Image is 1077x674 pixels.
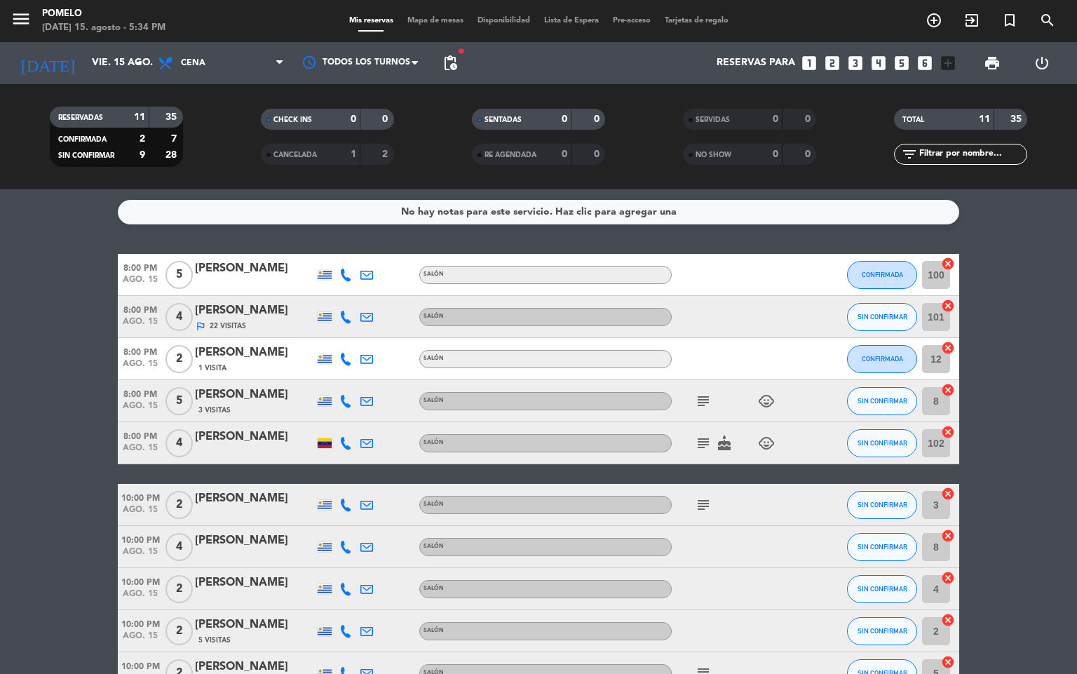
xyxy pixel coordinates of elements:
[858,627,907,635] span: SIN CONFIRMAR
[773,149,778,159] strong: 0
[195,428,314,446] div: [PERSON_NAME]
[457,47,466,55] span: fiber_manual_record
[847,429,917,457] button: SIN CONFIRMAR
[165,533,193,561] span: 4
[195,490,314,508] div: [PERSON_NAME]
[424,586,444,591] span: Salón
[941,613,955,627] i: cancel
[118,443,163,459] span: ago. 15
[424,314,444,319] span: Salón
[118,547,163,563] span: ago. 15
[869,54,888,72] i: looks_4
[1017,42,1066,84] div: LOG OUT
[118,301,163,317] span: 8:00 PM
[11,8,32,34] button: menu
[165,575,193,603] span: 2
[165,261,193,289] span: 5
[195,532,314,550] div: [PERSON_NAME]
[1001,12,1018,29] i: turned_in_not
[941,425,955,439] i: cancel
[195,321,206,332] i: outlined_flag
[941,655,955,669] i: cancel
[773,114,778,124] strong: 0
[58,114,103,121] span: RESERVADAS
[198,635,231,646] span: 5 Visitas
[118,385,163,401] span: 8:00 PM
[118,505,163,521] span: ago. 15
[273,116,312,123] span: CHECK INS
[195,260,314,278] div: [PERSON_NAME]
[716,435,733,452] i: cake
[658,17,736,25] span: Tarjetas de regalo
[695,435,712,452] i: subject
[537,17,606,25] span: Lista de Espera
[273,151,317,159] span: CANCELADA
[941,529,955,543] i: cancel
[171,134,179,144] strong: 7
[858,313,907,321] span: SIN CONFIRMAR
[941,487,955,501] i: cancel
[42,7,165,21] div: Pomelo
[382,149,391,159] strong: 2
[11,48,85,79] i: [DATE]
[140,134,145,144] strong: 2
[424,544,444,549] span: Salón
[424,501,444,507] span: Salón
[181,58,205,68] span: Cena
[470,17,537,25] span: Disponibilidad
[58,136,107,143] span: CONFIRMADA
[1010,114,1024,124] strong: 35
[858,439,907,447] span: SIN CONFIRMAR
[594,114,602,124] strong: 0
[195,302,314,320] div: [PERSON_NAME]
[118,259,163,275] span: 8:00 PM
[606,17,658,25] span: Pre-acceso
[140,150,145,160] strong: 9
[941,257,955,271] i: cancel
[695,393,712,410] i: subject
[594,149,602,159] strong: 0
[847,303,917,331] button: SIN CONFIRMAR
[696,151,731,159] span: NO SHOW
[847,575,917,603] button: SIN CONFIRMAR
[118,427,163,443] span: 8:00 PM
[165,112,179,122] strong: 35
[424,398,444,403] span: Salón
[717,58,795,69] span: Reservas para
[118,531,163,547] span: 10:00 PM
[165,617,193,645] span: 2
[118,631,163,647] span: ago. 15
[847,261,917,289] button: CONFIRMADA
[893,54,911,72] i: looks_5
[42,21,165,35] div: [DATE] 15. agosto - 5:34 PM
[195,616,314,634] div: [PERSON_NAME]
[134,112,145,122] strong: 11
[800,54,818,72] i: looks_one
[1039,12,1056,29] i: search
[351,149,356,159] strong: 1
[195,386,314,404] div: [PERSON_NAME]
[847,617,917,645] button: SIN CONFIRMAR
[805,149,813,159] strong: 0
[195,344,314,362] div: [PERSON_NAME]
[1034,55,1050,72] i: power_settings_new
[118,275,163,291] span: ago. 15
[165,345,193,373] span: 2
[118,615,163,631] span: 10:00 PM
[858,397,907,405] span: SIN CONFIRMAR
[984,55,1001,72] span: print
[118,359,163,375] span: ago. 15
[562,149,567,159] strong: 0
[847,345,917,373] button: CONFIRMADA
[858,543,907,551] span: SIN CONFIRMAR
[198,405,231,416] span: 3 Visitas
[118,589,163,605] span: ago. 15
[58,152,114,159] span: SIN CONFIRMAR
[858,501,907,508] span: SIN CONFIRMAR
[902,116,924,123] span: TOTAL
[424,440,444,445] span: Salón
[165,387,193,415] span: 5
[847,533,917,561] button: SIN CONFIRMAR
[11,8,32,29] i: menu
[963,12,980,29] i: exit_to_app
